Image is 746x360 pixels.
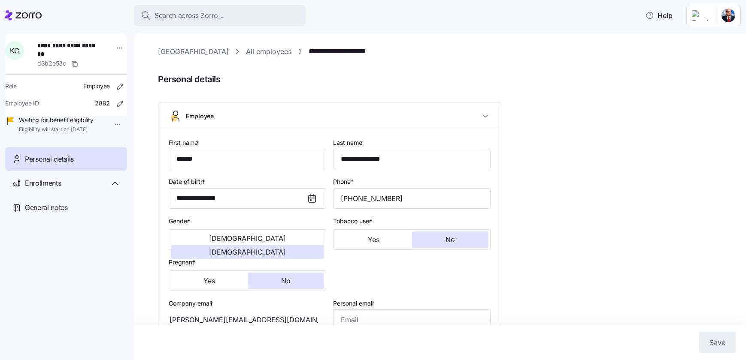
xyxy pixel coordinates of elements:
span: Role [5,82,17,90]
span: General notes [25,202,68,213]
span: Yes [203,277,215,284]
span: Waiting for benefit eligibility [19,116,93,124]
button: Employee [158,102,501,130]
span: [DEMOGRAPHIC_DATA] [209,249,286,255]
span: [DEMOGRAPHIC_DATA] [209,235,286,242]
span: Enrollments [25,178,61,189]
span: Employee [186,112,214,120]
label: Date of birth [169,177,207,186]
img: 881f64db-862a-4d68-9582-1fb6ded42eab-1756395676831.jpeg [722,9,735,22]
label: Personal email [333,299,376,308]
label: First name [169,138,201,147]
span: Eligibility will start on [DATE] [19,126,93,133]
span: Personal details [158,72,734,87]
input: Email [333,309,491,330]
button: Search across Zorro... [134,5,306,26]
label: Last name [333,138,365,147]
span: Employee [83,82,110,90]
span: Employee ID [5,99,39,108]
span: No [281,277,291,284]
span: No [446,236,455,243]
span: Save [710,337,725,348]
input: Phone [333,188,491,209]
img: Employer logo [692,10,709,21]
a: All employees [246,46,291,57]
span: Personal details [25,154,74,165]
label: Phone* [333,177,354,186]
label: Pregnant [169,258,197,267]
span: K C [10,47,19,54]
label: Gender [169,216,192,226]
label: Company email [169,299,215,308]
span: Search across Zorro... [155,10,224,21]
span: Help [646,10,673,21]
span: d3b2e53c [37,59,66,68]
a: [GEOGRAPHIC_DATA] [158,46,229,57]
label: Tobacco user [333,216,374,226]
span: 2892 [95,99,110,108]
span: Yes [368,236,379,243]
button: Save [699,332,736,353]
button: Help [639,7,679,24]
